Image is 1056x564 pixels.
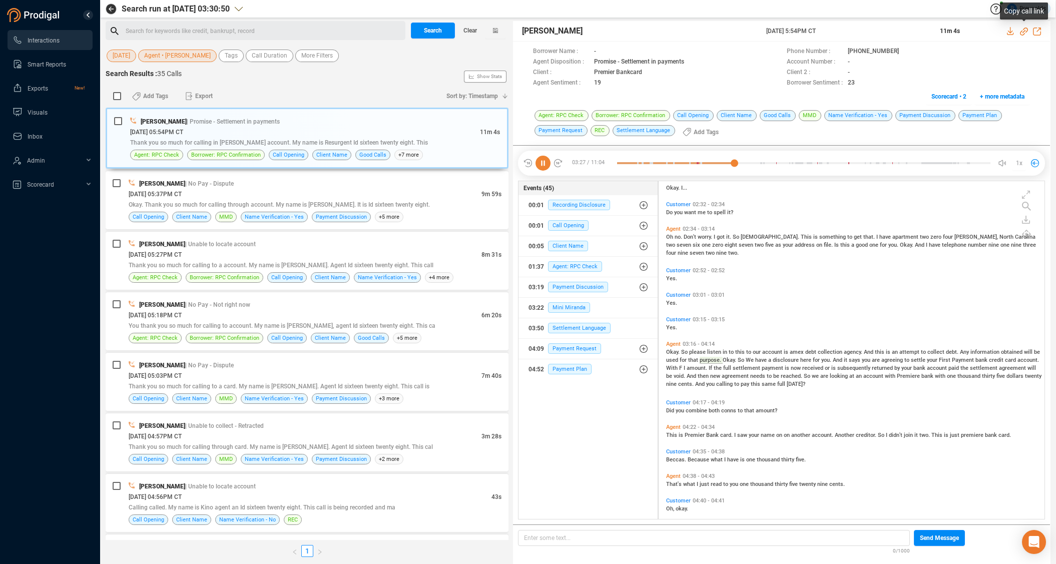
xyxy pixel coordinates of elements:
[481,312,501,319] span: 6m 20s
[880,242,888,248] span: for
[684,209,698,216] span: want
[681,349,689,355] span: So
[773,373,781,379] span: be
[1011,242,1023,248] span: nine
[904,357,911,363] span: to
[28,61,66,68] span: Smart Reports
[13,30,85,50] a: Interactions
[727,209,733,216] span: it?
[851,242,856,248] span: a
[816,242,824,248] span: on
[129,372,182,379] span: [DATE] 05:03PM CT
[529,279,544,295] div: 03:19
[723,357,738,363] span: Okay.
[27,157,45,164] span: Admin
[768,357,773,363] span: a
[825,365,831,371] span: or
[8,126,93,146] li: Inbox
[714,365,723,371] span: the
[881,357,904,363] span: agreeing
[28,37,60,44] span: Interactions
[892,234,920,240] span: apartment
[666,349,681,355] span: Okay.
[129,322,435,329] span: You thank you so much for calling to account. My name is [PERSON_NAME], agent Id sixteen twenty e...
[13,54,85,74] a: Smart Reports
[746,349,753,355] span: to
[879,234,892,240] span: have
[666,209,674,216] span: Do
[674,209,684,216] span: you
[840,242,851,248] span: this
[8,54,93,74] li: Smart Reports
[677,124,725,140] button: Add Tags
[931,89,966,105] span: Scorecard • 2
[394,150,423,160] span: +7 more
[693,242,702,248] span: six
[875,349,886,355] span: this
[707,209,714,216] span: to
[187,118,280,125] span: | Promise - Settlement in payments
[446,88,498,104] span: Sort by: Timestamp
[862,357,872,363] span: you
[1016,155,1022,171] span: 1x
[920,234,930,240] span: two
[13,78,85,98] a: ExportsNew!
[900,242,915,248] span: Okay.
[681,185,687,191] span: I...
[548,261,602,272] span: Agent: RPC Check
[706,250,716,256] span: two
[529,218,544,234] div: 00:01
[548,323,611,333] span: Settlement Language
[989,357,1005,363] span: credit
[106,292,508,350] div: [PERSON_NAME]| No Pay - Not right now[DATE] 05:18PM CT6m 20sYou thank you so much for calling to ...
[548,302,590,313] span: Mini Miranda
[762,349,784,355] span: account
[800,357,813,363] span: here
[455,23,485,39] button: Clear
[133,273,178,282] span: Agent: RPC Check
[138,50,217,62] button: Agent • [PERSON_NAME]
[739,242,755,248] span: seven
[790,349,805,355] span: amex
[952,357,975,363] span: Payment
[864,349,875,355] span: And
[968,242,988,248] span: number
[856,373,863,379] span: an
[27,181,54,188] span: Scorecard
[463,23,477,39] span: Clear
[28,133,43,140] span: Inbox
[970,349,1001,355] span: information
[666,365,679,371] span: With
[133,212,164,222] span: Call Opening
[700,357,723,364] span: purpose.
[746,357,755,363] span: We
[129,191,182,198] span: [DATE] 05:37PM CT
[680,357,688,363] span: for
[709,365,714,371] span: If
[548,220,589,231] span: Call Opening
[440,88,508,104] button: Sort by: Timestamp
[974,89,1030,105] button: + more metadata
[948,365,960,371] span: paid
[847,234,854,240] span: to
[130,139,428,146] span: Thank you so much for calling in [PERSON_NAME] account. My name is Resurgent Id sixteen twenty ei...
[1015,234,1035,240] span: Carolina
[698,373,710,379] span: then
[755,357,768,363] span: have
[707,349,723,355] span: listen
[134,150,179,160] span: Agent: RPC Check
[252,50,287,62] span: Call Duration
[130,129,183,136] span: [DATE] 05:54PM CT
[179,88,219,104] button: Export
[129,251,182,258] span: [DATE] 05:27PM CT
[755,242,765,248] span: two
[783,242,795,248] span: your
[195,88,213,104] span: Export
[689,349,707,355] span: please
[7,8,62,22] img: prodigal-logo
[518,195,658,215] button: 00:01Recording Disclosure
[139,362,185,369] span: [PERSON_NAME]
[358,273,417,282] span: Name Verification - Yes
[723,349,729,355] span: in
[690,250,706,256] span: seven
